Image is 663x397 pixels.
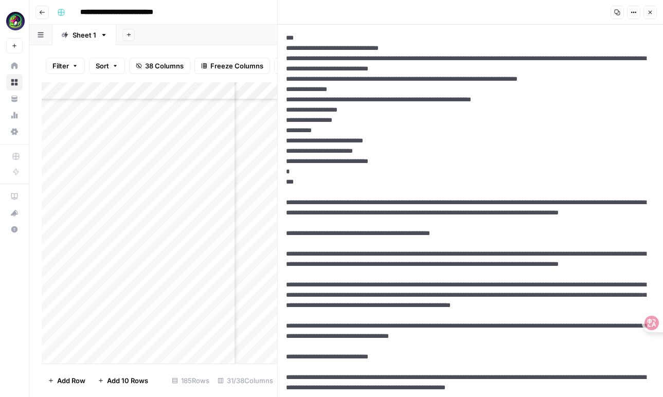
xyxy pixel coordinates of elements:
[42,372,92,389] button: Add Row
[6,188,23,205] a: AirOps Academy
[6,221,23,238] button: Help + Support
[6,58,23,74] a: Home
[57,375,85,386] span: Add Row
[92,372,154,389] button: Add 10 Rows
[89,58,125,74] button: Sort
[168,372,213,389] div: 185 Rows
[6,8,23,34] button: Workspace: Meshy
[96,61,109,71] span: Sort
[6,74,23,91] a: Browse
[210,61,263,71] span: Freeze Columns
[46,58,85,74] button: Filter
[73,30,96,40] div: Sheet 1
[129,58,190,74] button: 38 Columns
[107,375,148,386] span: Add 10 Rows
[52,25,116,45] a: Sheet 1
[6,91,23,107] a: Your Data
[6,205,23,221] button: What's new?
[6,107,23,123] a: Usage
[7,205,22,221] div: What's new?
[6,123,23,140] a: Settings
[145,61,184,71] span: 38 Columns
[52,61,69,71] span: Filter
[194,58,270,74] button: Freeze Columns
[213,372,277,389] div: 31/38 Columns
[6,12,25,30] img: Meshy Logo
